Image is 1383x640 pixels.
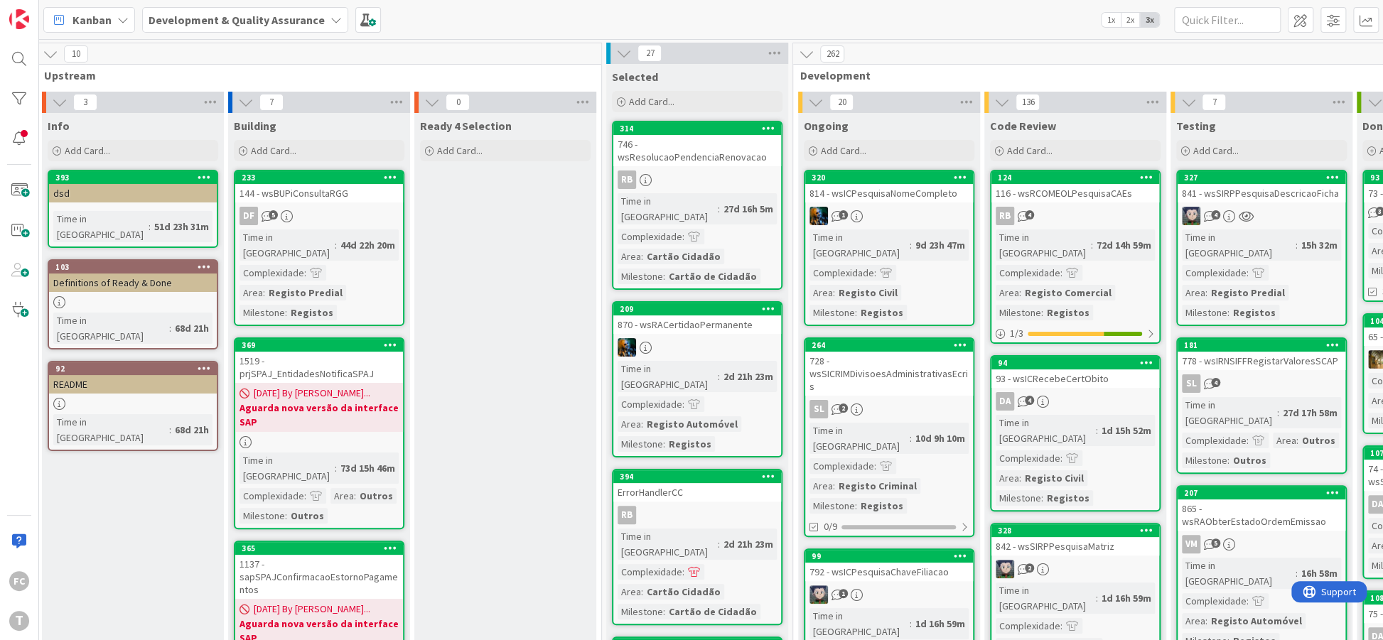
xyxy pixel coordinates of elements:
div: README [49,375,217,394]
div: 314746 - wsResolucaoPendenciaRenovacao [613,122,781,166]
div: Milestone [618,604,663,619]
div: Registos [1043,490,1093,506]
a: 3691519 - prjSPAJ_EntidadesNotificaSPAJ[DATE] By [PERSON_NAME]...Aguarda nova versão da interface... [234,337,404,529]
div: Milestone [618,269,663,284]
img: JC [618,338,636,357]
div: 1137 - sapSPAJConfirmacaoEstornoPagamentos [235,555,403,599]
div: 1519 - prjSPAJ_EntidadesNotificaSPAJ [235,352,403,383]
span: 1 [839,589,848,598]
div: 124116 - wsRCOMEOLPesquisaCAEs [991,171,1159,202]
div: 16h 58m [1298,565,1341,581]
div: SL [1182,374,1200,393]
span: Add Card... [1193,144,1239,157]
div: Complexidade [809,265,874,281]
div: 728 - wsSICRIMDivisoesAdministrativasEcris [805,352,973,396]
span: 4 [1211,210,1220,219]
div: 27d 17h 58m [1279,405,1341,421]
div: 314 [613,122,781,135]
a: 92READMETime in [GEOGRAPHIC_DATA]:68d 21h [48,361,218,451]
div: Area [1182,613,1205,629]
div: Milestone [996,490,1041,506]
div: 814 - wsICPesquisaNomeCompleto [805,184,973,202]
div: LS [1178,207,1345,225]
div: JC [805,207,973,225]
span: : [1019,470,1021,486]
span: : [682,564,684,580]
span: [DATE] By [PERSON_NAME]... [254,386,370,401]
div: DA [991,392,1159,411]
div: 1d 15h 52m [1098,423,1155,438]
div: 15h 32m [1298,237,1341,253]
div: 1d 16h 59m [1098,590,1155,606]
div: Registo Criminal [835,478,920,494]
span: : [304,265,306,281]
div: 124 [998,173,1159,183]
span: : [1060,618,1062,634]
div: Milestone [1182,452,1227,468]
img: LS [996,560,1014,578]
div: 103 [49,261,217,273]
div: Time in [GEOGRAPHIC_DATA] [996,582,1096,614]
div: 842 - wsSIRPPesquisaMatriz [991,537,1159,555]
span: : [663,604,665,619]
div: Area [996,470,1019,486]
span: : [1205,613,1207,629]
b: Development & Quality Assurance [149,13,325,27]
span: : [1296,433,1298,448]
span: : [1296,237,1298,253]
div: Milestone [1182,305,1227,320]
span: : [874,458,876,474]
div: Complexidade [1182,433,1247,448]
span: : [1277,405,1279,421]
span: : [1019,285,1021,300]
div: Registo Automóvel [1207,613,1306,629]
img: Visit kanbanzone.com [9,9,29,29]
div: 320 [805,171,973,184]
div: Milestone [996,305,1041,320]
span: : [1096,590,1098,606]
div: Area [1273,433,1296,448]
a: 209870 - wsRACertidaoPermanenteJCTime in [GEOGRAPHIC_DATA]:2d 21h 23mComplexidade:Area:Registo Au... [612,301,782,457]
div: 3691519 - prjSPAJ_EntidadesNotificaSPAJ [235,339,403,383]
div: Outros [1298,433,1339,448]
div: Complexidade [618,564,682,580]
div: 99 [805,550,973,563]
div: 327 [1184,173,1345,183]
div: 92 [49,362,217,375]
div: 328 [998,526,1159,536]
div: Area [809,285,833,300]
div: SL [1178,374,1345,393]
div: Time in [GEOGRAPHIC_DATA] [809,423,910,454]
div: 327 [1178,171,1345,184]
span: : [1227,452,1229,468]
span: : [1247,593,1249,609]
div: Area [996,285,1019,300]
span: Add Card... [821,144,866,157]
div: Outros [1229,452,1270,468]
span: : [663,269,665,284]
div: Complexidade [1182,593,1247,609]
div: 2d 21h 23m [720,536,777,552]
div: 2d 21h 23m [720,369,777,384]
span: : [263,285,265,300]
div: Registos [665,436,715,452]
div: Time in [GEOGRAPHIC_DATA] [240,452,335,484]
div: RB [996,207,1014,225]
div: 365 [235,542,403,555]
a: 314746 - wsResolucaoPendenciaRenovacaoRBTime in [GEOGRAPHIC_DATA]:27d 16h 5mComplexidade:Area:Car... [612,121,782,290]
div: 94 [998,358,1159,368]
div: 320814 - wsICPesquisaNomeCompleto [805,171,973,202]
div: 10d 9h 10m [912,430,969,446]
div: 209 [620,304,781,314]
span: 4 [1025,396,1034,405]
span: : [335,460,337,476]
div: RB [613,170,781,189]
div: 841 - wsSIRPPesquisaDescricaoFicha [1178,184,1345,202]
div: Complexidade [240,265,304,281]
div: 94 [991,357,1159,369]
div: Registos [857,498,907,514]
div: 328842 - wsSIRPPesquisaMatriz [991,524,1159,555]
div: Time in [GEOGRAPHIC_DATA] [618,528,718,560]
div: Complexidade [809,458,874,474]
div: Definitions of Ready & Done [49,273,217,292]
